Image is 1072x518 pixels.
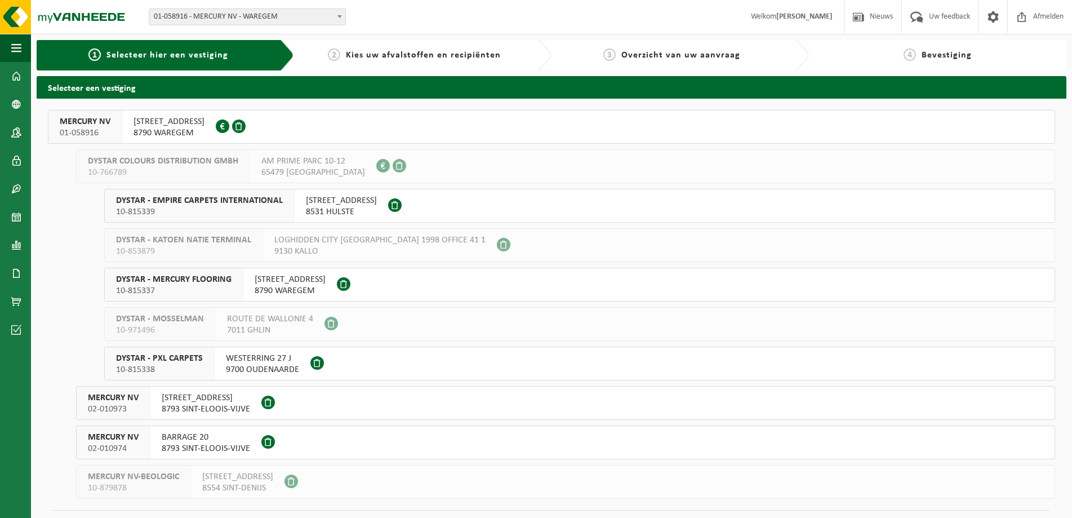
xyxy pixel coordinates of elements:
[226,353,299,364] span: WESTERRING 27 J
[162,443,250,454] span: 8793 SINT-ELOOIS-VIJVE
[134,127,204,139] span: 8790 WAREGEM
[274,246,486,257] span: 9130 KALLO
[162,392,250,404] span: [STREET_ADDRESS]
[88,432,139,443] span: MERCURY NV
[116,364,203,375] span: 10-815338
[261,156,365,167] span: AM PRIME PARC 10-12
[149,8,346,25] span: 01-058916 - MERCURY NV - WAREGEM
[88,482,179,494] span: 10-879878
[922,51,972,60] span: Bevestiging
[116,246,251,257] span: 10-853879
[116,206,283,218] span: 10-815339
[621,51,740,60] span: Overzicht van uw aanvraag
[116,195,283,206] span: DYSTAR - EMPIRE CARPETS INTERNATIONAL
[104,189,1055,223] button: DYSTAR - EMPIRE CARPETS INTERNATIONAL 10-815339 [STREET_ADDRESS]8531 HULSTE
[116,274,232,285] span: DYSTAR - MERCURY FLOORING
[255,285,326,296] span: 8790 WAREGEM
[226,364,299,375] span: 9700 OUDENAARDE
[162,432,250,443] span: BARRAGE 20
[202,471,273,482] span: [STREET_ADDRESS]
[104,268,1055,302] button: DYSTAR - MERCURY FLOORING 10-815337 [STREET_ADDRESS]8790 WAREGEM
[306,195,377,206] span: [STREET_ADDRESS]
[306,206,377,218] span: 8531 HULSTE
[88,404,139,415] span: 02-010973
[116,234,251,246] span: DYSTAR - KATOEN NATIE TERMINAL
[104,347,1055,380] button: DYSTAR - PXL CARPETS 10-815338 WESTERRING 27 J9700 OUDENAARDE
[274,234,486,246] span: LOGHIDDEN CITY [GEOGRAPHIC_DATA] 1998 OFFICE 41 1
[88,48,101,61] span: 1
[776,12,833,21] strong: [PERSON_NAME]
[227,313,313,325] span: ROUTE DE WALLONIE 4
[261,167,365,178] span: 65479 [GEOGRAPHIC_DATA]
[88,167,238,178] span: 10-766789
[603,48,616,61] span: 3
[255,274,326,285] span: [STREET_ADDRESS]
[88,156,238,167] span: DYSTAR COLOURS DISTRIBUTION GMBH
[88,392,139,404] span: MERCURY NV
[76,426,1055,459] button: MERCURY NV 02-010974 BARRAGE 208793 SINT-ELOOIS-VIJVE
[60,116,110,127] span: MERCURY NV
[76,386,1055,420] button: MERCURY NV 02-010973 [STREET_ADDRESS]8793 SINT-ELOOIS-VIJVE
[149,9,345,25] span: 01-058916 - MERCURY NV - WAREGEM
[202,482,273,494] span: 8554 SINT-DENIJS
[904,48,916,61] span: 4
[37,76,1066,98] h2: Selecteer een vestiging
[328,48,340,61] span: 2
[60,127,110,139] span: 01-058916
[162,404,250,415] span: 8793 SINT-ELOOIS-VIJVE
[346,51,501,60] span: Kies uw afvalstoffen en recipiënten
[48,110,1055,144] button: MERCURY NV 01-058916 [STREET_ADDRESS]8790 WAREGEM
[227,325,313,336] span: 7011 GHLIN
[116,353,203,364] span: DYSTAR - PXL CARPETS
[116,313,204,325] span: DYSTAR - MOSSELMAN
[88,471,179,482] span: MERCURY NV-BEOLOGIC
[116,285,232,296] span: 10-815337
[116,325,204,336] span: 10-971496
[134,116,204,127] span: [STREET_ADDRESS]
[88,443,139,454] span: 02-010974
[106,51,228,60] span: Selecteer hier een vestiging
